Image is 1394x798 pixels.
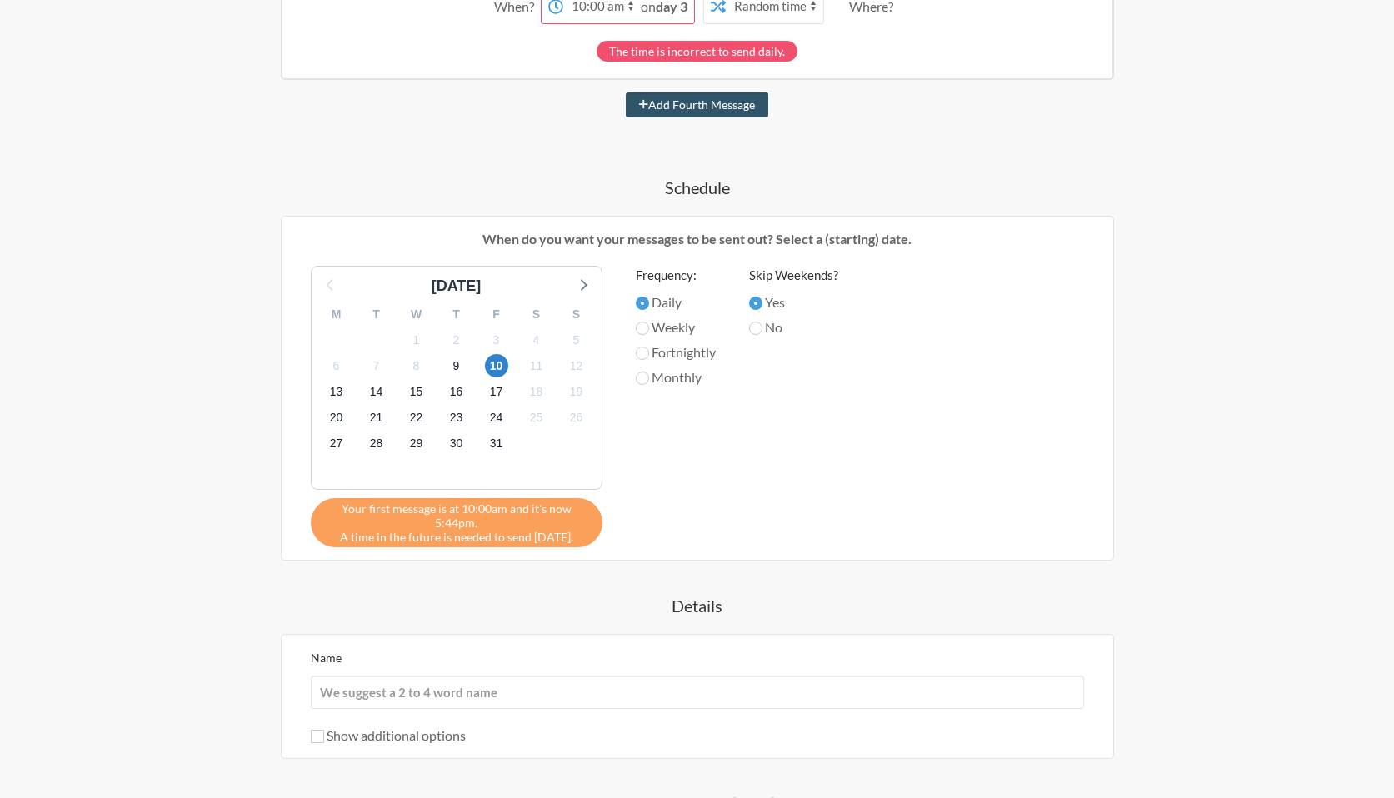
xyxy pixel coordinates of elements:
[214,594,1181,617] h4: Details
[325,381,348,404] span: Thursday 13 November 2025
[597,41,797,62] div: The time is incorrect to send daily.
[405,328,428,352] span: Saturday 1 November 2025
[405,432,428,456] span: Saturday 29 November 2025
[325,354,348,377] span: Thursday 6 November 2025
[437,302,477,327] div: T
[626,92,768,117] button: Add Fourth Message
[525,354,548,377] span: Tuesday 11 November 2025
[485,381,508,404] span: Monday 17 November 2025
[517,302,557,327] div: S
[749,322,762,335] input: No
[485,406,508,430] span: Monday 24 November 2025
[525,328,548,352] span: Tuesday 4 November 2025
[749,297,762,310] input: Yes
[636,347,649,360] input: Fortnightly
[357,302,397,327] div: T
[636,297,649,310] input: Daily
[485,432,508,456] span: Monday 1 December 2025
[525,406,548,430] span: Tuesday 25 November 2025
[749,266,838,285] label: Skip Weekends?
[636,317,716,337] label: Weekly
[317,302,357,327] div: M
[214,176,1181,199] h4: Schedule
[445,381,468,404] span: Sunday 16 November 2025
[557,302,597,327] div: S
[445,354,468,377] span: Sunday 9 November 2025
[485,354,508,377] span: Monday 10 November 2025
[405,381,428,404] span: Saturday 15 November 2025
[565,354,588,377] span: Wednesday 12 November 2025
[477,302,517,327] div: F
[565,406,588,430] span: Wednesday 26 November 2025
[405,354,428,377] span: Saturday 8 November 2025
[365,406,388,430] span: Friday 21 November 2025
[445,328,468,352] span: Sunday 2 November 2025
[636,372,649,385] input: Monthly
[636,342,716,362] label: Fortnightly
[565,381,588,404] span: Wednesday 19 November 2025
[636,266,716,285] label: Frequency:
[636,322,649,335] input: Weekly
[565,328,588,352] span: Wednesday 5 November 2025
[365,354,388,377] span: Friday 7 November 2025
[749,292,838,312] label: Yes
[311,727,466,743] label: Show additional options
[365,381,388,404] span: Friday 14 November 2025
[636,367,716,387] label: Monthly
[485,328,508,352] span: Monday 3 November 2025
[525,381,548,404] span: Tuesday 18 November 2025
[311,730,324,743] input: Show additional options
[325,406,348,430] span: Thursday 20 November 2025
[311,676,1084,709] input: We suggest a 2 to 4 word name
[445,432,468,456] span: Sunday 30 November 2025
[397,302,437,327] div: W
[311,498,602,547] div: A time in the future is needed to send [DATE].
[323,501,590,530] span: Your first message is at 10:00am and it's now 5:44pm.
[445,406,468,430] span: Sunday 23 November 2025
[325,432,348,456] span: Thursday 27 November 2025
[365,432,388,456] span: Friday 28 November 2025
[749,317,838,337] label: No
[636,292,716,312] label: Daily
[405,406,428,430] span: Saturday 22 November 2025
[294,229,1101,249] p: When do you want your messages to be sent out? Select a (starting) date.
[425,275,488,297] div: [DATE]
[311,651,342,665] label: Name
